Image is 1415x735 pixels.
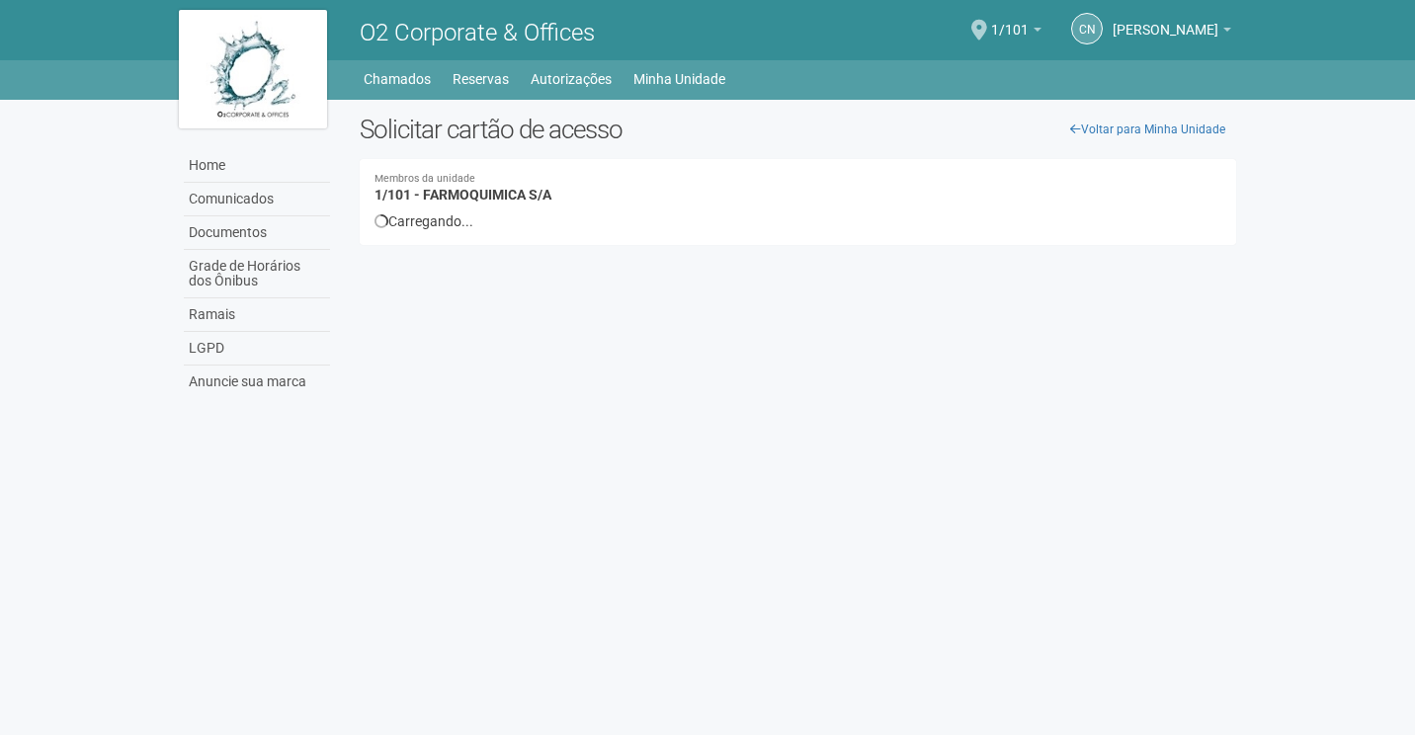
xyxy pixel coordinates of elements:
a: CN [1071,13,1103,44]
a: Autorizações [531,65,612,93]
div: Carregando... [375,212,1221,230]
img: logo.jpg [179,10,327,128]
a: Comunicados [184,183,330,216]
a: Voltar para Minha Unidade [1059,115,1236,144]
a: Grade de Horários dos Ônibus [184,250,330,298]
a: LGPD [184,332,330,366]
a: Anuncie sua marca [184,366,330,398]
h4: 1/101 - FARMOQUIMICA S/A [375,174,1221,203]
a: Minha Unidade [633,65,725,93]
span: CELIA NASCIMENTO [1113,3,1218,38]
h2: Solicitar cartão de acesso [360,115,1236,144]
a: Home [184,149,330,183]
a: Documentos [184,216,330,250]
small: Membros da unidade [375,174,1221,185]
a: Chamados [364,65,431,93]
a: 1/101 [991,25,1041,41]
span: O2 Corporate & Offices [360,19,595,46]
a: [PERSON_NAME] [1113,25,1231,41]
a: Ramais [184,298,330,332]
a: Reservas [453,65,509,93]
span: 1/101 [991,3,1029,38]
